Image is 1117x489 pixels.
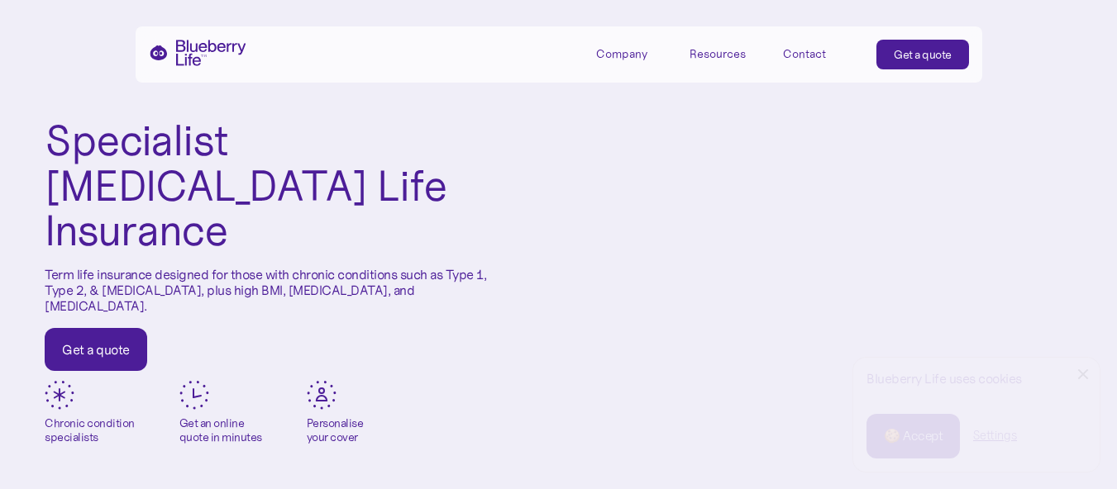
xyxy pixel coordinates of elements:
[596,40,671,67] div: Company
[783,47,826,61] div: Contact
[45,416,135,444] div: Chronic condition specialists
[690,40,764,67] div: Resources
[596,47,647,61] div: Company
[45,328,147,371] a: Get a quote
[690,47,746,61] div: Resources
[45,118,514,254] h1: Specialist [MEDICAL_DATA] Life Insurance
[866,414,960,458] a: 🍪 Accept
[973,427,1017,444] a: Settings
[894,46,952,63] div: Get a quote
[45,267,514,315] p: Term life insurance designed for those with chronic conditions such as Type 1, Type 2, & [MEDICAL...
[783,40,857,67] a: Contact
[876,40,969,69] a: Get a quote
[179,416,262,444] div: Get an online quote in minutes
[884,427,943,445] div: 🍪 Accept
[149,40,246,66] a: home
[1067,358,1100,391] a: Close Cookie Popup
[307,416,364,444] div: Personalise your cover
[866,371,1086,387] div: Blueberry Life uses cookies
[62,341,130,358] div: Get a quote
